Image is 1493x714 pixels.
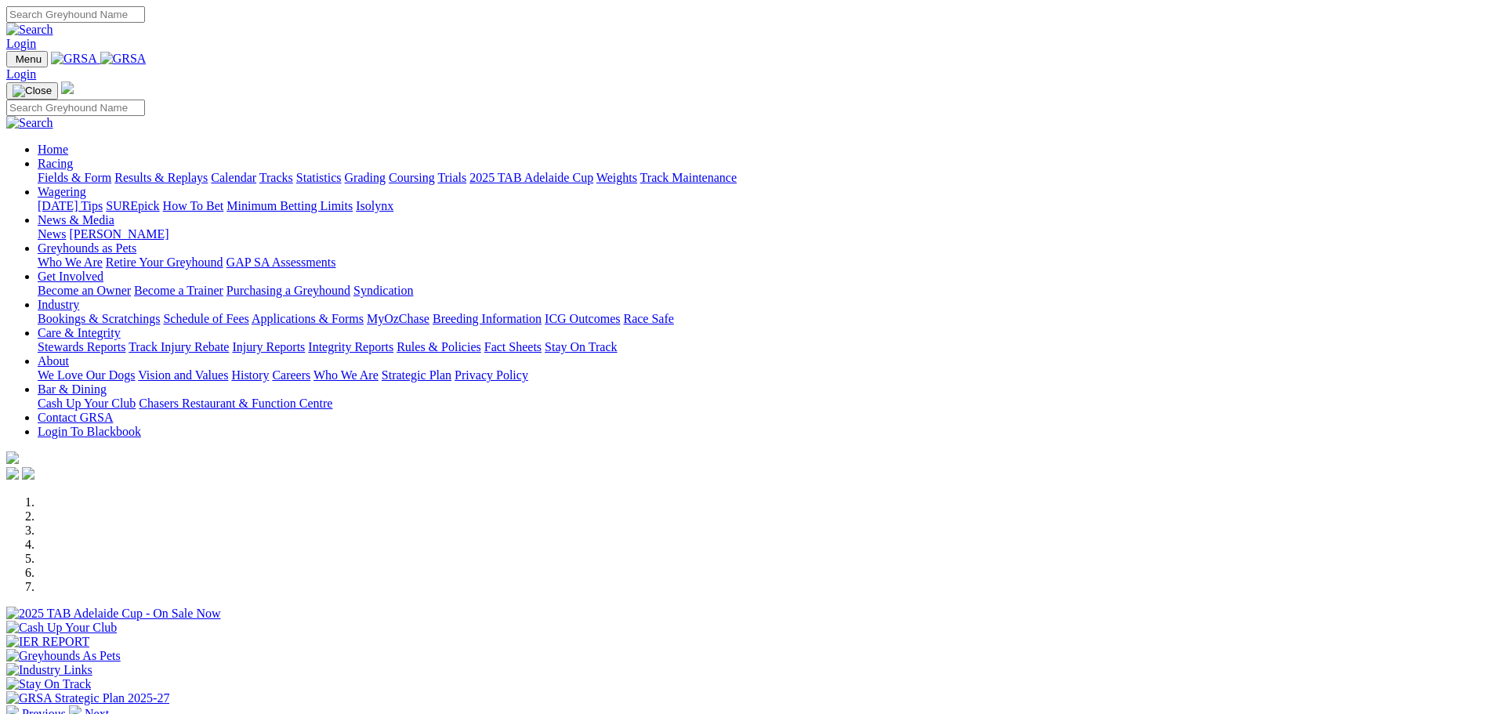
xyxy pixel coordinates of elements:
a: We Love Our Dogs [38,368,135,382]
a: Track Injury Rebate [129,340,229,353]
a: Fact Sheets [484,340,542,353]
div: Racing [38,171,1487,185]
a: Coursing [389,171,435,184]
img: GRSA [51,52,97,66]
a: Become an Owner [38,284,131,297]
div: Greyhounds as Pets [38,256,1487,270]
a: Login [6,37,36,50]
img: 2025 TAB Adelaide Cup - On Sale Now [6,607,221,621]
a: Grading [345,171,386,184]
a: MyOzChase [367,312,429,325]
a: Greyhounds as Pets [38,241,136,255]
img: facebook.svg [6,467,19,480]
span: Menu [16,53,42,65]
a: [DATE] Tips [38,199,103,212]
input: Search [6,6,145,23]
a: Who We Are [38,256,103,269]
a: Syndication [353,284,413,297]
a: 2025 TAB Adelaide Cup [469,171,593,184]
img: Close [13,85,52,97]
img: Stay On Track [6,677,91,691]
a: Injury Reports [232,340,305,353]
a: Careers [272,368,310,382]
a: Vision and Values [138,368,228,382]
a: Rules & Policies [397,340,481,353]
img: Search [6,116,53,130]
img: Cash Up Your Club [6,621,117,635]
div: Bar & Dining [38,397,1487,411]
a: Weights [596,171,637,184]
a: News [38,227,66,241]
img: twitter.svg [22,467,34,480]
a: Care & Integrity [38,326,121,339]
a: ICG Outcomes [545,312,620,325]
a: Stewards Reports [38,340,125,353]
a: History [231,368,269,382]
a: Industry [38,298,79,311]
div: Get Involved [38,284,1487,298]
button: Toggle navigation [6,51,48,67]
a: Applications & Forms [252,312,364,325]
input: Search [6,100,145,116]
a: Who We Are [313,368,379,382]
div: Care & Integrity [38,340,1487,354]
a: Results & Replays [114,171,208,184]
a: Strategic Plan [382,368,451,382]
a: Home [38,143,68,156]
a: Retire Your Greyhound [106,256,223,269]
a: Purchasing a Greyhound [226,284,350,297]
img: Industry Links [6,663,92,677]
a: Privacy Policy [455,368,528,382]
a: Track Maintenance [640,171,737,184]
a: News & Media [38,213,114,227]
a: [PERSON_NAME] [69,227,169,241]
a: Become a Trainer [134,284,223,297]
a: How To Bet [163,199,224,212]
a: Isolynx [356,199,393,212]
a: Integrity Reports [308,340,393,353]
img: logo-grsa-white.png [6,451,19,464]
img: logo-grsa-white.png [61,82,74,94]
a: Contact GRSA [38,411,113,424]
a: Calendar [211,171,256,184]
a: Schedule of Fees [163,312,248,325]
a: Fields & Form [38,171,111,184]
a: Racing [38,157,73,170]
a: Statistics [296,171,342,184]
a: GAP SA Assessments [226,256,336,269]
img: Search [6,23,53,37]
a: Chasers Restaurant & Function Centre [139,397,332,410]
a: Tracks [259,171,293,184]
div: About [38,368,1487,382]
a: Login [6,67,36,81]
img: Greyhounds As Pets [6,649,121,663]
div: News & Media [38,227,1487,241]
img: GRSA Strategic Plan 2025-27 [6,691,169,705]
a: Trials [437,171,466,184]
div: Industry [38,312,1487,326]
a: Get Involved [38,270,103,283]
button: Toggle navigation [6,82,58,100]
a: About [38,354,69,368]
a: Race Safe [623,312,673,325]
img: GRSA [100,52,147,66]
div: Wagering [38,199,1487,213]
a: Minimum Betting Limits [226,199,353,212]
a: Cash Up Your Club [38,397,136,410]
a: Wagering [38,185,86,198]
img: IER REPORT [6,635,89,649]
a: Bookings & Scratchings [38,312,160,325]
a: Login To Blackbook [38,425,141,438]
a: Bar & Dining [38,382,107,396]
a: SUREpick [106,199,159,212]
a: Breeding Information [433,312,542,325]
a: Stay On Track [545,340,617,353]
